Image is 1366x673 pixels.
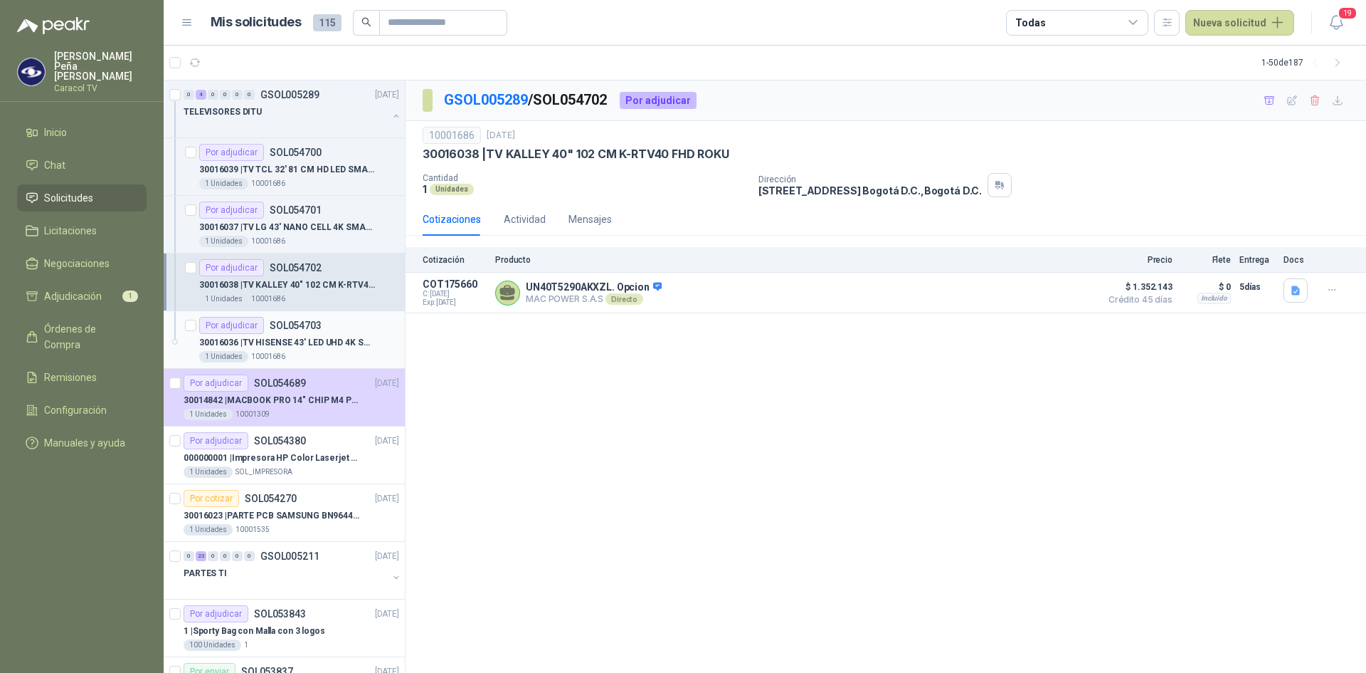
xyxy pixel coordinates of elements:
[270,263,322,273] p: SOL054702
[423,290,487,298] span: C: [DATE]
[17,397,147,424] a: Configuración
[620,92,697,109] div: Por adjudicar
[1197,293,1231,304] div: Incluido
[164,254,405,311] a: Por adjudicarSOL05470230016038 |TV KALLEY 40" 102 CM K-RTV40 FHD ROKU1 Unidades10001686
[375,492,399,506] p: [DATE]
[184,640,241,651] div: 100 Unidades
[270,205,322,215] p: SOL054701
[164,138,405,196] a: Por adjudicarSOL05470030016039 |TV TCL 32' 81 CM HD LED SMART TV ANDROID1 Unidades10001686
[17,250,147,277] a: Negociaciones
[18,58,45,85] img: Company Logo
[1015,15,1045,31] div: Todas
[251,178,285,189] p: 10001686
[423,147,729,162] p: 30016038 | TV KALLEY 40" 102 CM K-RTV40 FHD ROKU
[758,174,982,184] p: Dirección
[184,524,233,536] div: 1 Unidades
[196,90,206,100] div: 4
[1323,10,1349,36] button: 19
[254,436,306,446] p: SOL054380
[232,551,243,561] div: 0
[504,212,546,227] div: Actividad
[164,196,405,254] a: Por adjudicarSOL05470130016037 |TV LG 43' NANO CELL 4K SMART TV1 Unidades10001686
[444,91,528,108] a: GSOL005289
[423,255,487,265] p: Cotización
[184,86,402,132] a: 0 4 0 0 0 0 GSOL005289[DATE] TELEVISORES DITU
[44,157,65,173] span: Chat
[208,551,218,561] div: 0
[568,212,612,227] div: Mensajes
[244,551,255,561] div: 0
[199,351,248,362] div: 1 Unidades
[244,90,255,100] div: 0
[17,17,90,34] img: Logo peakr
[184,625,325,638] p: 1 | Sporty Bag con Malla con 3 logos
[1181,278,1231,296] p: $ 0
[184,605,248,622] div: Por adjudicar
[44,125,67,140] span: Inicio
[44,190,93,206] span: Solicitudes
[184,551,194,561] div: 0
[232,90,243,100] div: 0
[1239,255,1275,265] p: Entrega
[444,89,608,111] p: / SOL054702
[184,90,194,100] div: 0
[164,427,405,484] a: Por adjudicarSOL054380[DATE] 000000001 |Impresora HP Color Laserjet Pro 3201dw1 UnidadesSOL_IMPRE...
[184,409,233,420] div: 1 Unidades
[184,466,233,478] div: 1 Unidades
[44,402,107,418] span: Configuración
[1239,278,1275,296] p: 5 días
[184,432,248,449] div: Por adjudicar
[44,256,110,271] span: Negociaciones
[495,255,1093,265] p: Producto
[196,551,206,561] div: 23
[313,14,341,31] span: 115
[199,163,376,177] p: 30016039 | TV TCL 32' 81 CM HD LED SMART TV ANDROID
[1185,10,1294,36] button: Nueva solicitud
[1261,51,1349,74] div: 1 - 50 de 187
[199,259,264,276] div: Por adjudicar
[375,88,399,102] p: [DATE]
[487,129,515,142] p: [DATE]
[184,509,361,523] p: 30016023 | PARTE PCB SAMSUNG BN9644788A P ONECONNE
[199,144,264,161] div: Por adjudicar
[270,320,322,330] p: SOL054703
[17,429,147,457] a: Manuales y ayuda
[54,51,147,81] p: [PERSON_NAME] Peña [PERSON_NAME]
[1181,255,1231,265] p: Flete
[220,90,231,100] div: 0
[199,178,248,189] div: 1 Unidades
[164,369,405,427] a: Por adjudicarSOL054689[DATE] 30014842 |MACBOOK PRO 14" CHIP M4 PRO - SSD 1TB RAM 24GB1 Unidades10...
[184,548,402,593] a: 0 23 0 0 0 0 GSOL005211[DATE] PARTES TI
[17,152,147,179] a: Chat
[605,293,643,305] div: Directo
[1101,296,1172,304] span: Crédito 45 días
[375,550,399,563] p: [DATE]
[184,375,248,392] div: Por adjudicar
[164,311,405,369] a: Por adjudicarSOL05470330016036 |TV HISENSE 43' LED UHD 4K SMART TV 43A6N1 Unidades10001686
[17,217,147,244] a: Licitaciones
[211,12,302,33] h1: Mis solicitudes
[1338,6,1357,20] span: 19
[184,105,262,119] p: TELEVISORES DITU
[260,551,319,561] p: GSOL005211
[44,370,97,385] span: Remisiones
[423,212,481,227] div: Cotizaciones
[244,640,248,651] p: 1
[199,278,376,292] p: 30016038 | TV KALLEY 40" 102 CM K-RTV40 FHD ROKU
[199,317,264,334] div: Por adjudicar
[254,609,306,619] p: SOL053843
[260,90,319,100] p: GSOL005289
[17,119,147,146] a: Inicio
[220,551,231,561] div: 0
[758,184,982,197] p: [STREET_ADDRESS] Bogotá D.C. , Bogotá D.C.
[526,293,662,305] p: MAC POWER S.A.S
[199,221,376,234] p: 30016037 | TV LG 43' NANO CELL 4K SMART TV
[245,494,297,504] p: SOL054270
[17,184,147,212] a: Solicitudes
[44,321,133,353] span: Órdenes de Compra
[235,466,292,478] p: SOL_IMPRESORA
[199,336,376,350] p: 30016036 | TV HISENSE 43' LED UHD 4K SMART TV 43A6N
[235,409,270,420] p: 10001309
[251,351,285,362] p: 10001686
[1101,278,1172,296] span: $ 1.352.143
